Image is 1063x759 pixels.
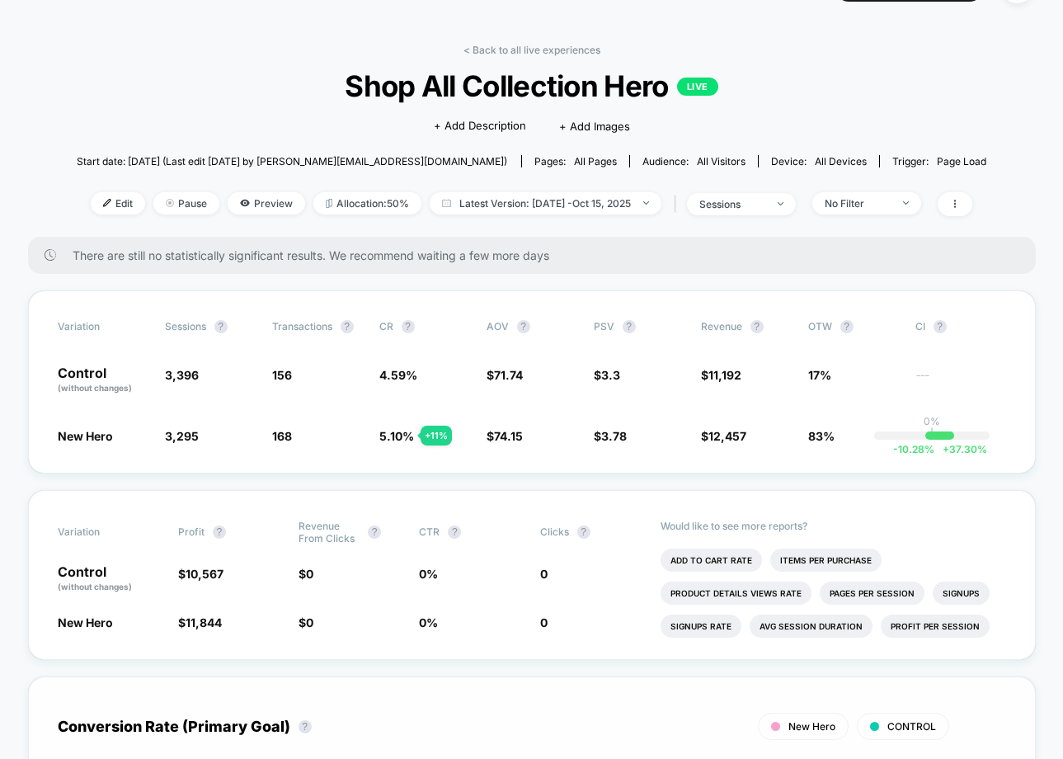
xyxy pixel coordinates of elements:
[540,567,548,581] span: 0
[299,520,360,544] span: Revenue From Clicks
[186,567,223,581] span: 10,567
[915,370,1006,394] span: ---
[623,320,636,333] button: ?
[313,192,421,214] span: Allocation: 50%
[677,78,718,96] p: LIVE
[642,155,746,167] div: Audience:
[594,368,620,382] span: $
[601,368,620,382] span: 3.3
[933,582,990,605] li: Signups
[178,615,222,629] span: $
[808,368,831,382] span: 17%
[419,526,440,538] span: CTR
[930,427,934,440] p: |
[893,443,934,455] span: -10.28 %
[153,192,219,214] span: Pause
[487,320,509,332] span: AOV
[419,615,438,629] span: 0 %
[214,320,228,333] button: ?
[559,120,630,133] span: + Add Images
[91,192,145,214] span: Edit
[661,582,811,605] li: Product Details Views Rate
[661,615,741,638] li: Signups Rate
[770,549,882,572] li: Items Per Purchase
[934,320,947,333] button: ?
[494,368,523,382] span: 71.74
[487,429,523,443] span: $
[487,368,523,382] span: $
[448,526,461,539] button: ?
[517,320,530,333] button: ?
[701,320,742,332] span: Revenue
[892,155,986,167] div: Trigger:
[601,429,627,443] span: 3.78
[306,615,313,629] span: 0
[820,582,924,605] li: Pages Per Session
[701,368,741,382] span: $
[808,429,835,443] span: 83%
[272,429,292,443] span: 168
[924,415,940,427] p: 0%
[299,615,313,629] span: $
[213,526,226,539] button: ?
[887,720,936,733] span: CONTROL
[643,201,649,205] img: end
[419,567,438,581] span: 0 %
[825,197,891,210] div: No Filter
[272,368,292,382] span: 156
[228,192,305,214] span: Preview
[77,155,507,167] span: Start date: [DATE] (Last edit [DATE] by [PERSON_NAME][EMAIL_ADDRESS][DOMAIN_NAME])
[442,199,451,207] img: calendar
[881,615,990,638] li: Profit Per Session
[165,320,206,332] span: Sessions
[379,429,414,443] span: 5.10 %
[577,526,590,539] button: ?
[379,368,417,382] span: 4.59 %
[326,199,332,208] img: rebalance
[840,320,854,333] button: ?
[178,567,223,581] span: $
[341,320,354,333] button: ?
[103,199,111,207] img: edit
[937,155,986,167] span: Page Load
[368,526,381,539] button: ?
[58,565,162,593] p: Control
[434,118,526,134] span: + Add Description
[670,192,687,216] span: |
[903,201,909,205] img: end
[58,366,148,394] p: Control
[540,526,569,538] span: Clicks
[808,320,899,333] span: OTW
[58,429,113,443] span: New Hero
[165,429,199,443] span: 3,295
[299,567,313,581] span: $
[58,582,132,592] span: (without changes)
[272,320,332,332] span: Transactions
[708,429,746,443] span: 12,457
[494,429,523,443] span: 74.15
[73,248,1003,262] span: There are still no statistically significant results. We recommend waiting a few more days
[594,320,614,332] span: PSV
[186,615,222,629] span: 11,844
[165,368,199,382] span: 3,396
[166,199,174,207] img: end
[594,429,627,443] span: $
[708,368,741,382] span: 11,192
[915,320,1006,333] span: CI
[697,155,746,167] span: All Visitors
[934,443,987,455] span: 37.30 %
[299,720,312,733] button: ?
[778,202,783,205] img: end
[574,155,617,167] span: all pages
[758,155,879,167] span: Device:
[58,383,132,393] span: (without changes)
[122,68,941,103] span: Shop All Collection Hero
[178,526,205,538] span: Profit
[699,198,765,210] div: sessions
[534,155,617,167] div: Pages:
[540,615,548,629] span: 0
[750,615,873,638] li: Avg Session Duration
[58,520,148,544] span: Variation
[402,320,415,333] button: ?
[463,44,600,56] a: < Back to all live experiences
